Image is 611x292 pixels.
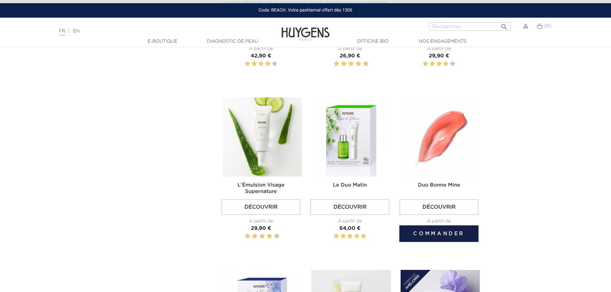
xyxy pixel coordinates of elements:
[272,60,277,68] label: 5
[350,60,353,68] label: 6
[354,232,359,240] label: 4
[399,218,479,225] div: À partir de
[221,46,301,52] div: À partir de
[341,232,346,240] label: 2
[354,60,355,68] label: 7
[59,29,65,36] a: FR
[544,24,551,29] span: (0)
[253,232,257,240] label: 4
[429,22,511,31] input: Rechercher
[238,183,284,194] a: L'Émulsion Visage Supernature
[429,54,449,59] span: 29,90 €
[310,46,389,52] div: À partir de
[251,60,257,68] label: 2
[364,60,367,68] label: 10
[399,225,479,242] button: Commander
[423,60,428,68] label: 1
[266,232,267,240] label: 7
[223,97,302,177] img: L'Émulsion Visage Supernature
[265,60,270,68] label: 4
[429,60,435,68] label: 2
[362,60,363,68] label: 9
[311,97,391,177] img: Le duo concombre
[333,60,334,68] label: 1
[498,21,510,29] button: 
[418,183,460,188] a: Duo Bonne Mine
[251,232,252,240] label: 3
[310,199,389,215] a: Découvrir
[268,232,271,240] label: 8
[259,60,264,68] label: 3
[282,17,330,42] img: Huygens
[310,218,389,225] div: À partir de
[258,232,259,240] label: 5
[275,232,278,240] label: 10
[251,54,271,59] span: 42,90 €
[347,60,348,68] label: 5
[131,38,195,45] a: E-Boutique
[399,46,479,52] div: À partir de
[251,226,271,231] span: 29,90 €
[260,232,264,240] label: 6
[334,232,339,240] label: 1
[347,232,352,240] label: 3
[221,218,301,225] div: À partir de
[437,60,442,68] label: 3
[56,27,250,35] div: |
[443,60,448,68] label: 4
[245,60,250,68] label: 1
[200,38,265,45] a: Diagnostic de peau
[73,29,80,33] a: EN
[333,183,367,188] a: Le Duo Matin
[340,54,360,59] span: 26,90 €
[399,199,479,215] a: Découvrir
[341,38,405,45] a: Officine Bio
[450,60,455,68] label: 5
[243,232,244,240] label: 1
[342,60,345,68] label: 4
[221,199,301,215] a: Découvrir
[361,232,366,240] label: 5
[246,232,249,240] label: 2
[357,60,360,68] label: 8
[411,38,475,45] a: Nos engagements
[500,21,508,29] i: 
[335,60,338,68] label: 2
[339,226,361,231] span: 64,00 €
